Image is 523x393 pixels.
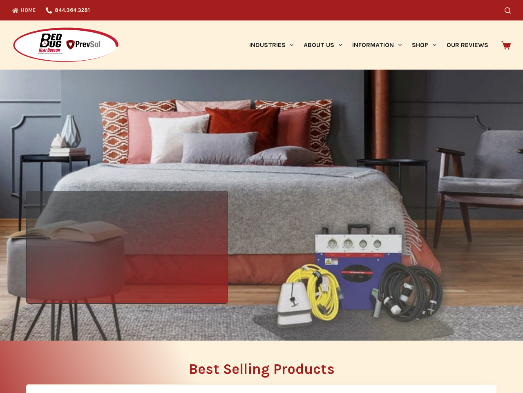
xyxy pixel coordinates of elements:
[441,20,493,70] a: Our Reviews
[407,20,441,70] a: Shop
[298,20,347,70] a: About Us
[244,20,493,70] nav: Primary
[26,362,497,376] h2: Best Selling Products
[505,7,511,14] button: Search
[347,20,407,70] a: Information
[12,27,119,63] img: Prevsol/Bed Bug Heat Doctor
[244,20,298,70] a: Industries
